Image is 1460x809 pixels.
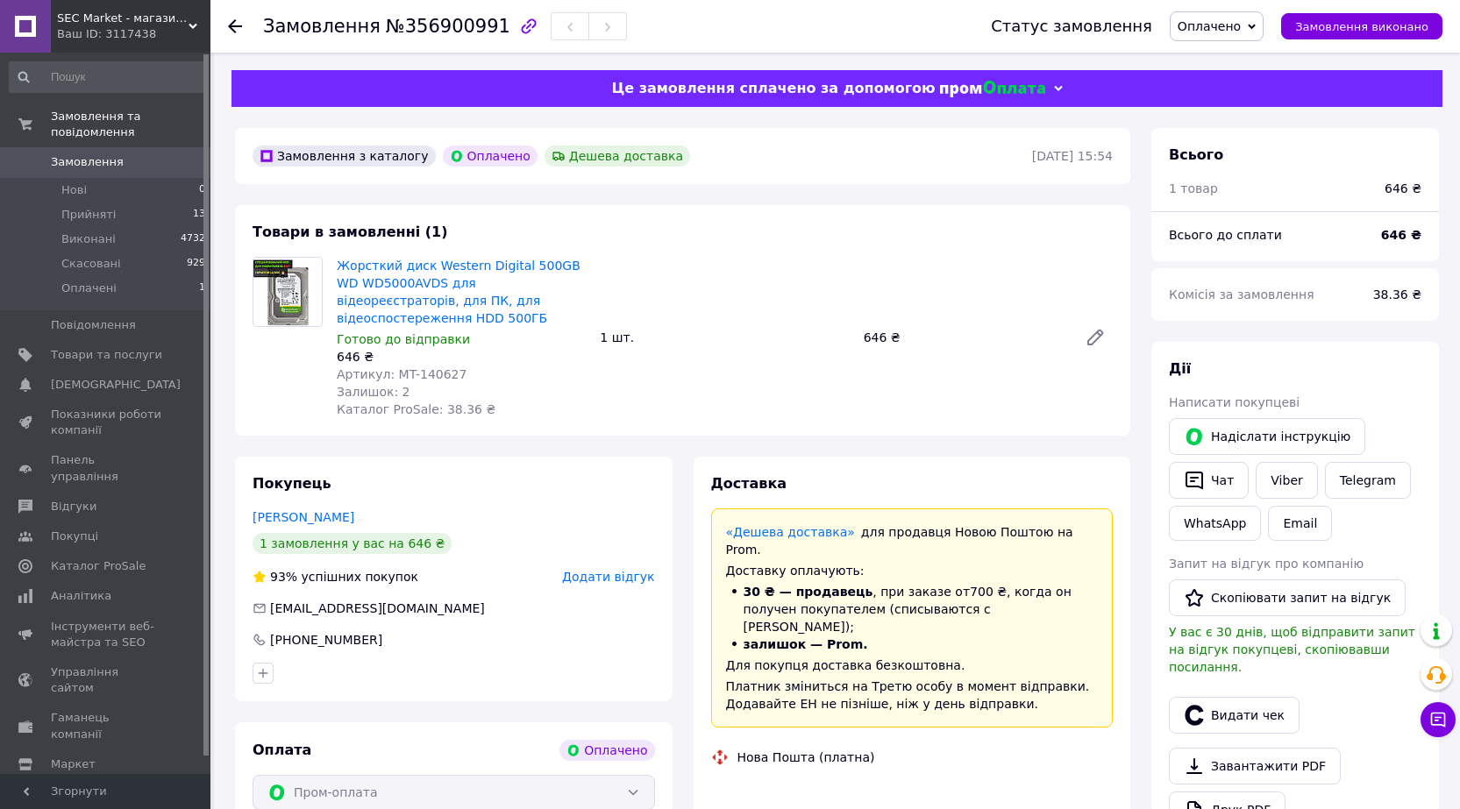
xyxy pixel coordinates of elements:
div: 1 шт. [593,325,856,350]
span: Покупець [253,475,331,492]
span: Покупці [51,529,98,544]
span: Прийняті [61,207,116,223]
b: 646 ₴ [1381,228,1421,242]
div: для продавця Новою Поштою на Prom. [726,523,1099,558]
a: Редагувати [1078,320,1113,355]
div: Ваш ID: 3117438 [57,26,210,42]
span: Замовлення та повідомлення [51,109,210,140]
a: [PERSON_NAME] [253,510,354,524]
span: Інструменти веб-майстра та SEO [51,619,162,650]
span: Показники роботи компанії [51,407,162,438]
span: Артикул: MT-140627 [337,367,466,381]
span: Товари в замовленні (1) [253,224,448,240]
span: Скасовані [61,256,121,272]
div: Доставку оплачують: [726,562,1099,579]
span: 0 [199,182,205,198]
span: Панель управління [51,452,162,484]
button: Замовлення виконано [1281,13,1442,39]
span: Комісія за замовлення [1169,287,1314,302]
div: Дешева доставка [545,145,690,167]
div: 646 ₴ [1385,180,1421,197]
span: 13 [193,207,205,223]
span: [DEMOGRAPHIC_DATA] [51,377,181,393]
button: Надіслати інструкцію [1169,418,1365,455]
span: Дії [1169,360,1191,377]
span: Залишок: 2 [337,385,410,399]
div: Нова Пошта (платна) [733,749,880,766]
button: Чат з покупцем [1421,702,1456,737]
span: Нові [61,182,87,198]
span: Каталог ProSale [51,558,146,574]
span: Гаманець компанії [51,710,162,742]
span: Управління сайтом [51,664,162,696]
time: [DATE] 15:54 [1032,149,1113,163]
div: Статус замовлення [991,18,1152,35]
span: Аналітика [51,588,111,604]
span: Готово до відправки [337,332,470,346]
span: 1 товар [1169,181,1218,195]
a: «Дешева доставка» [726,525,855,539]
div: Повернутися назад [228,18,242,35]
div: Оплачено [443,145,538,167]
div: 646 ₴ [337,348,586,365]
a: WhatsApp [1169,506,1261,541]
span: Додати відгук [562,570,654,584]
img: evopay logo [940,81,1045,97]
div: Платник зміниться на Третю особу в момент відправки. Додавайте ЕН не пізніше, ніж у день відправки. [726,678,1099,713]
span: Каталог ProSale: 38.36 ₴ [337,402,495,416]
div: [PHONE_NUMBER] [268,631,384,649]
a: Viber [1256,462,1317,499]
span: Замовлення [263,16,381,37]
span: 38.36 ₴ [1373,287,1421,302]
img: Жорсткий диск Western Digital 500GB WD WD5000AVDS для відеореєстраторів, для ПК, для відеоспостер... [253,258,322,326]
span: Оплата [253,742,311,758]
span: Відгуки [51,499,96,514]
span: Оплачено [1178,19,1241,33]
span: Повідомлення [51,317,136,333]
span: У вас є 30 днів, щоб відправити запит на відгук покупцеві, скопіювавши посилання. [1169,625,1415,674]
span: залишок — Prom. [744,637,868,651]
span: Маркет [51,756,96,772]
span: Замовлення виконано [1295,20,1428,33]
span: [EMAIL_ADDRESS][DOMAIN_NAME] [270,601,485,615]
div: Для покупця доставка безкоштовна. [726,656,1099,674]
span: Запит на відгук про компанію [1169,557,1364,571]
div: Замовлення з каталогу [253,145,436,167]
span: 93% [270,570,297,584]
li: , при заказе от 700 ₴ , когда он получен покупателем (списываются с [PERSON_NAME]); [726,583,1099,635]
span: 4732 [181,231,205,247]
span: SEC Market - магазин систем безпеки №1 [57,11,189,26]
span: 30 ₴ — продавець [744,585,873,599]
span: Всього [1169,146,1223,163]
span: 929 [187,256,205,272]
button: Email [1268,506,1332,541]
div: 646 ₴ [857,325,1071,350]
a: Telegram [1325,462,1411,499]
span: Оплачені [61,280,117,296]
span: Написати покупцеві [1169,395,1300,409]
input: Пошук [9,61,207,93]
span: Товари та послуги [51,347,162,363]
a: Жорсткий диск Western Digital 500GB WD WD5000AVDS для відеореєстраторів, для ПК, для відеоспостер... [337,259,580,325]
div: Оплачено [559,740,654,761]
a: Завантажити PDF [1169,748,1341,784]
span: 1 [199,280,205,296]
div: 1 замовлення у вас на 646 ₴ [253,533,452,554]
span: Доставка [711,475,787,492]
button: Чат [1169,462,1249,499]
span: Замовлення [51,154,124,170]
span: №356900991 [386,16,510,37]
div: успішних покупок [253,568,418,585]
span: Це замовлення сплачено за допомогою [611,80,935,96]
button: Скопіювати запит на відгук [1169,579,1406,616]
button: Видати чек [1169,697,1300,734]
span: Всього до сплати [1169,228,1282,242]
span: Виконані [61,231,116,247]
